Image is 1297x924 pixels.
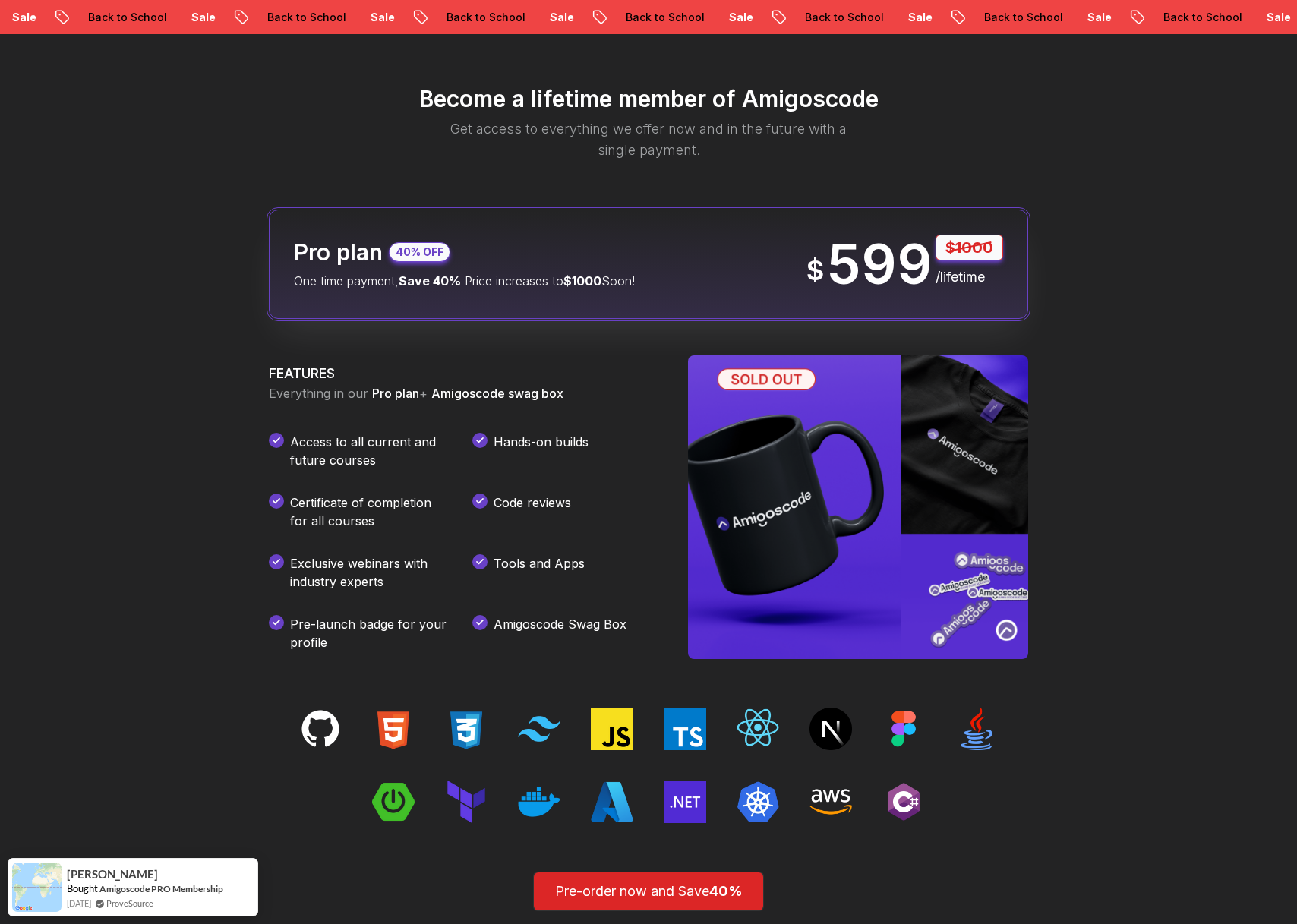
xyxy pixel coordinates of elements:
p: Exclusive webinars with industry experts [290,554,448,591]
p: /lifetime [936,266,1003,288]
p: Everything in our + [269,384,652,402]
span: $ [806,255,824,285]
h2: Become a lifetime member of Amigoscode [193,85,1104,112]
a: Amigoscode PRO Membership [99,882,223,895]
img: techs tacks [664,781,706,823]
img: techs tacks [737,708,779,750]
img: techs tacks [882,708,925,750]
p: Back to School [1151,10,1254,25]
p: Amigoscode Swag Box [494,615,626,651]
p: Sale [358,10,407,25]
img: techs tacks [591,708,633,750]
img: techs tacks [372,708,415,750]
p: Sale [896,10,945,25]
span: Amigoscode swag box [431,386,563,401]
p: Get access to everything we offer now and in the future with a single payment. [430,118,867,161]
img: techs tacks [372,781,415,823]
span: $1000 [563,273,601,289]
p: One time payment, Price increases to Soon! [294,272,635,290]
p: Sale [538,10,586,25]
img: techs tacks [737,781,779,823]
a: ProveSource [106,897,153,910]
img: techs tacks [445,781,488,823]
span: Pro plan [372,386,419,401]
span: [DATE] [67,897,91,910]
p: Back to School [434,10,538,25]
p: Back to School [614,10,717,25]
img: techs tacks [882,781,925,823]
p: Back to School [76,10,179,25]
p: Pre-launch badge for your profile [290,615,448,651]
p: Pre-order now and Save [551,881,746,902]
p: Hands-on builds [494,433,589,469]
img: techs tacks [809,708,852,750]
span: [PERSON_NAME] [67,868,158,881]
p: Tools and Apps [494,554,585,591]
img: techs tacks [518,781,560,823]
img: provesource social proof notification image [12,863,62,912]
img: techs tacks [299,708,342,750]
span: Save 40% [399,273,461,289]
img: techs tacks [445,708,488,750]
p: Access to all current and future courses [290,433,448,469]
p: Back to School [972,10,1075,25]
img: techs tacks [591,781,633,823]
img: Amigoscode SwagBox [688,355,1028,659]
p: Back to School [255,10,358,25]
h2: Pro plan [294,238,383,266]
p: Back to School [793,10,896,25]
p: Sale [717,10,765,25]
span: 40% [709,883,743,899]
span: Bought [67,882,98,894]
img: techs tacks [809,781,852,823]
img: techs tacks [664,708,706,750]
p: $1000 [936,235,1003,260]
p: 599 [827,237,933,292]
p: Sale [1075,10,1124,25]
img: techs tacks [518,708,560,750]
p: 40% OFF [396,244,443,260]
p: Sale [179,10,228,25]
p: Code reviews [494,494,571,530]
p: Certificate of completion for all courses [290,494,448,530]
img: techs tacks [955,708,998,750]
h3: FEATURES [269,363,652,384]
